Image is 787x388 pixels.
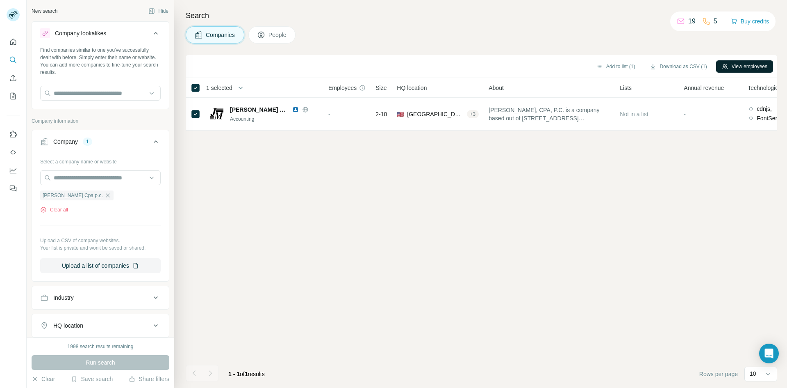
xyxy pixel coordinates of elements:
[32,375,55,383] button: Clear
[688,16,696,26] p: 19
[292,106,299,113] img: LinkedIn logo
[40,244,161,252] p: Your list is private and won't be saved or shared.
[228,371,265,377] span: results
[644,60,712,73] button: Download as CSV (1)
[731,16,769,27] button: Buy credits
[186,10,777,21] h4: Search
[40,258,161,273] button: Upload a list of companies
[620,111,648,117] span: Not in a list
[55,29,106,37] div: Company lookalikes
[757,114,786,122] span: FontServer,
[489,84,504,92] span: About
[7,181,20,196] button: Feedback
[397,110,404,118] span: 🇺🇸
[32,23,169,46] button: Company lookalikes
[684,84,724,92] span: Annual revenue
[143,5,174,17] button: Hide
[68,343,134,350] div: 1998 search results remaining
[228,371,240,377] span: 1 - 1
[206,84,232,92] span: 1 selected
[375,110,387,118] span: 2-10
[699,370,738,378] span: Rows per page
[375,84,387,92] span: Size
[230,115,318,123] div: Accounting
[759,344,779,363] div: Open Intercom Messenger
[71,375,113,383] button: Save search
[714,16,717,26] p: 5
[53,294,74,302] div: Industry
[210,108,223,121] img: Logo of J Milner Cpa p.c.
[230,106,288,114] span: [PERSON_NAME] Cpa p.c.
[750,370,756,378] p: 10
[7,89,20,103] button: My lists
[53,321,83,330] div: HQ location
[407,110,463,118] span: [GEOGRAPHIC_DATA], [US_STATE]
[7,145,20,160] button: Use Surfe API
[40,46,161,76] div: Find companies similar to one you've successfully dealt with before. Simply enter their name or w...
[467,110,479,118] div: + 3
[43,192,103,199] span: [PERSON_NAME] Cpa p.c.
[620,84,632,92] span: Lists
[83,138,92,145] div: 1
[7,163,20,178] button: Dashboard
[328,84,357,92] span: Employees
[268,31,287,39] span: People
[328,111,330,117] span: -
[40,155,161,165] div: Select a company name or website
[32,132,169,155] button: Company1
[7,127,20,142] button: Use Surfe on LinkedIn
[129,375,169,383] button: Share filters
[32,316,169,335] button: HQ location
[40,206,68,214] button: Clear all
[32,288,169,308] button: Industry
[591,60,641,73] button: Add to list (1)
[53,138,78,146] div: Company
[206,31,236,39] span: Companies
[32,117,169,125] p: Company information
[684,111,686,117] span: -
[7,34,20,49] button: Quick start
[40,237,161,244] p: Upload a CSV of company websites.
[32,7,57,15] div: New search
[7,53,20,67] button: Search
[245,371,248,377] span: 1
[757,105,772,113] span: cdnjs,
[716,60,773,73] button: View employees
[748,84,781,92] span: Technologies
[489,106,610,122] span: [PERSON_NAME], CPA, P.C. is a company based out of [STREET_ADDRESS][PERSON_NAME][US_STATE].
[240,371,245,377] span: of
[7,71,20,85] button: Enrich CSV
[397,84,427,92] span: HQ location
